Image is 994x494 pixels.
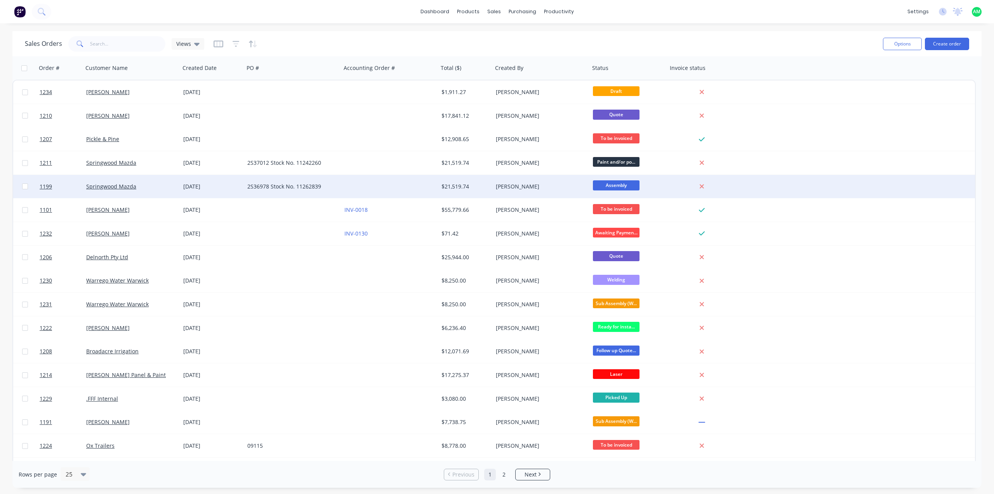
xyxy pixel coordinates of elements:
[973,8,980,15] span: AM
[40,206,52,214] span: 1101
[86,183,136,190] a: Springwood Mazda
[40,253,52,261] span: 1206
[344,64,395,72] div: Accounting Order #
[86,159,136,166] a: Springwood Mazda
[453,6,483,17] div: products
[592,64,608,72] div: Status
[495,64,523,72] div: Created By
[86,206,130,213] a: [PERSON_NAME]
[452,471,474,478] span: Previous
[86,442,115,449] a: Ox Trailers
[496,206,582,214] div: [PERSON_NAME]
[85,64,128,72] div: Customer Name
[441,112,487,120] div: $17,841.12
[40,434,86,457] a: 1224
[593,440,639,450] span: To be invoiced
[441,418,487,426] div: $7,738.75
[86,395,118,402] a: .FFF Internal
[441,183,487,190] div: $21,519.74
[441,442,487,450] div: $8,778.00
[183,300,241,308] div: [DATE]
[344,230,368,237] a: INV-0130
[496,418,582,426] div: [PERSON_NAME]
[40,222,86,245] a: 1232
[183,371,241,379] div: [DATE]
[182,64,217,72] div: Created Date
[593,275,639,285] span: Welding
[441,230,487,237] div: $71.42
[40,316,86,340] a: 1222
[441,135,487,143] div: $12,908.65
[86,418,130,426] a: [PERSON_NAME]
[496,230,582,237] div: [PERSON_NAME]
[441,395,487,403] div: $3,080.00
[593,251,639,261] span: Quote
[40,387,86,410] a: 1229
[441,371,487,379] div: $17,275.37
[86,277,149,284] a: Warrego Water Warwick
[40,127,86,151] a: 1207
[183,395,241,403] div: [DATE]
[483,6,505,17] div: sales
[441,277,487,285] div: $8,250.00
[593,346,639,355] span: Follow up Quote...
[496,300,582,308] div: [PERSON_NAME]
[593,157,639,167] span: Paint and/or po...
[86,88,130,96] a: [PERSON_NAME]
[183,347,241,355] div: [DATE]
[516,471,550,478] a: Next page
[40,418,52,426] span: 1191
[247,442,334,450] div: 09115
[19,471,57,478] span: Rows per page
[441,206,487,214] div: $55,779.66
[40,175,86,198] a: 1199
[40,458,86,481] a: 1192
[344,206,368,213] a: INV-0018
[496,277,582,285] div: [PERSON_NAME]
[86,253,128,261] a: Delnorth Pty Ltd
[86,347,139,355] a: Broadacre Irrigation
[496,183,582,190] div: [PERSON_NAME]
[40,135,52,143] span: 1207
[86,112,130,119] a: [PERSON_NAME]
[183,159,241,167] div: [DATE]
[904,6,933,17] div: settings
[496,135,582,143] div: [PERSON_NAME]
[593,369,639,379] span: Laser
[496,253,582,261] div: [PERSON_NAME]
[593,228,639,237] span: Awaiting Paymen...
[593,86,639,96] span: Draft
[40,230,52,237] span: 1232
[40,340,86,363] a: 1208
[40,277,52,285] span: 1230
[40,246,86,269] a: 1206
[86,324,130,332] a: [PERSON_NAME]
[498,469,510,480] a: Page 2
[40,363,86,387] a: 1214
[441,347,487,355] div: $12,071.69
[183,88,241,96] div: [DATE]
[90,36,166,52] input: Search...
[496,112,582,120] div: [PERSON_NAME]
[40,269,86,292] a: 1230
[417,6,453,17] a: dashboard
[183,206,241,214] div: [DATE]
[496,324,582,332] div: [PERSON_NAME]
[593,180,639,190] span: Assembly
[540,6,578,17] div: productivity
[444,471,478,478] a: Previous page
[496,159,582,167] div: [PERSON_NAME]
[505,6,540,17] div: purchasing
[40,88,52,96] span: 1234
[86,371,166,379] a: [PERSON_NAME] Panel & Paint
[496,371,582,379] div: [PERSON_NAME]
[883,38,922,50] button: Options
[525,471,537,478] span: Next
[40,293,86,316] a: 1231
[593,393,639,402] span: Picked Up
[176,40,191,48] span: Views
[40,183,52,190] span: 1199
[593,204,639,214] span: To be invoiced
[496,442,582,450] div: [PERSON_NAME]
[40,80,86,104] a: 1234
